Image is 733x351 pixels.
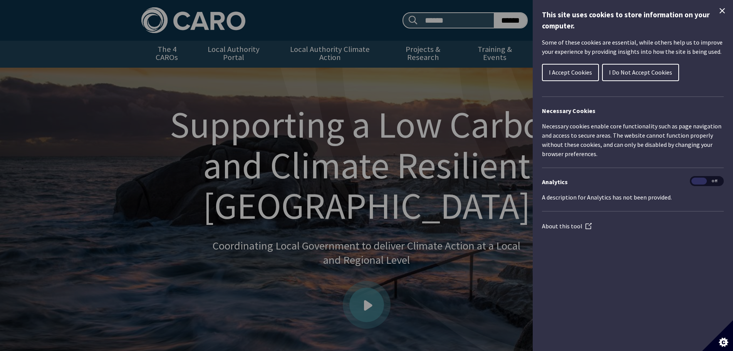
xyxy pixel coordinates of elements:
[549,68,592,76] span: I Accept Cookies
[702,320,733,351] button: Set cookie preferences
[602,64,679,81] button: I Do Not Accept Cookies
[542,38,724,56] p: Some of these cookies are essential, while others help us to improve your experience by providing...
[718,6,727,15] button: Close Cookie Control
[542,64,599,81] button: I Accept Cookies
[542,222,592,230] a: About this tool
[691,178,707,185] span: On
[542,9,724,32] h1: This site uses cookies to store information on your computer.
[542,177,724,186] h3: Analytics
[542,193,724,202] p: A description for Analytics has not been provided.
[542,106,724,115] h2: Necessary Cookies
[542,121,724,158] p: Necessary cookies enable core functionality such as page navigation and access to secure areas. T...
[609,68,672,76] span: I Do Not Accept Cookies
[707,178,722,185] span: Off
